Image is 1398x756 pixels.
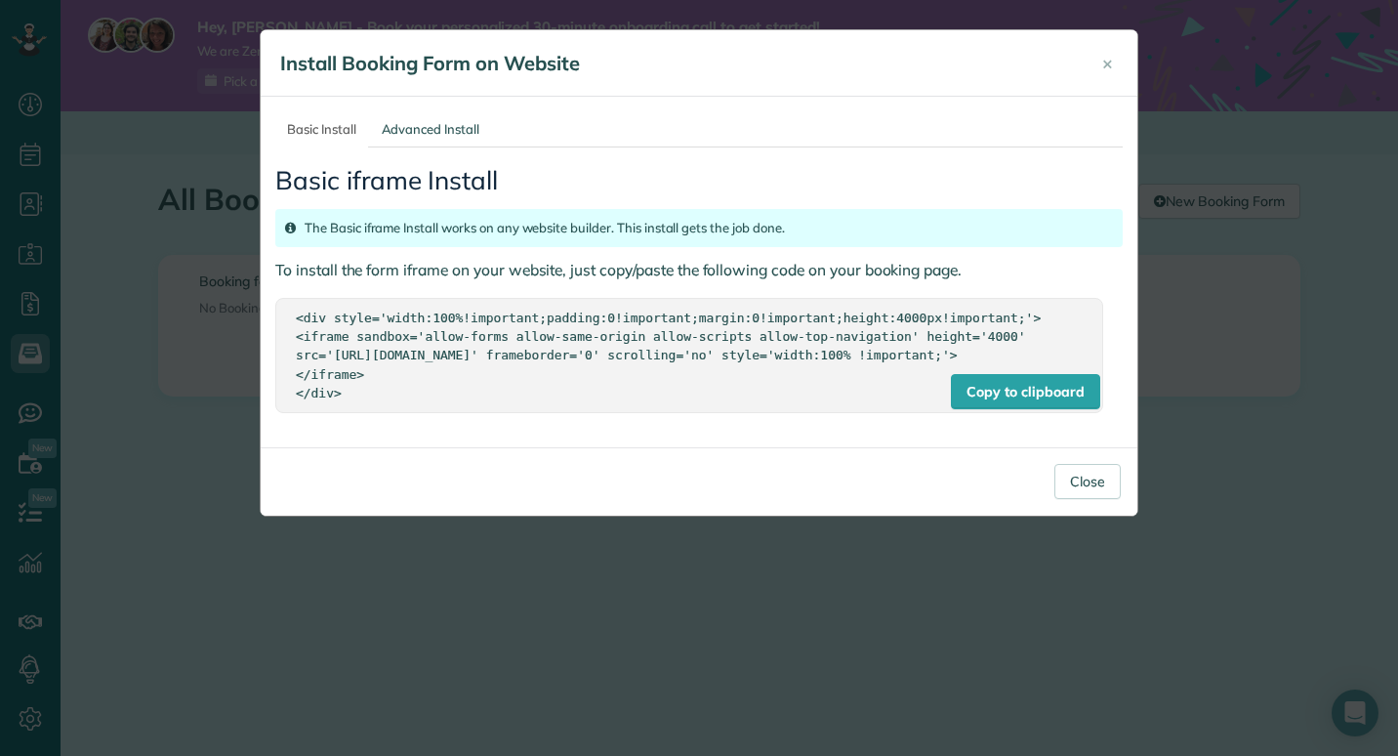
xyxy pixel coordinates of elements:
[1054,464,1121,499] button: Close
[275,262,1123,278] h4: To install the form iframe on your website, just copy/paste the following code on your booking page.
[280,50,1071,77] h4: Install Booking Form on Website
[275,209,1123,247] div: The Basic iframe Install works on any website builder. This install gets the job done.
[1102,52,1113,74] span: ×
[1088,40,1128,87] button: Close
[370,111,491,147] a: Advanced Install
[951,374,1099,409] div: Copy to clipboard
[275,167,1123,195] h3: Basic iframe Install
[296,309,1083,401] div: <div style='width:100%!important;padding:0!important;margin:0!important;height:4000px!important;'...
[275,111,368,147] a: Basic Install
